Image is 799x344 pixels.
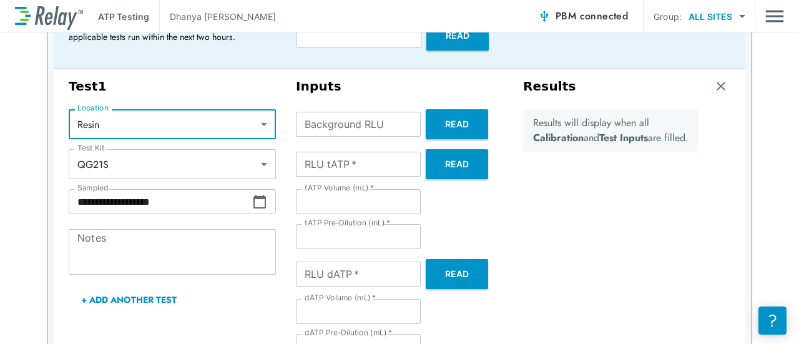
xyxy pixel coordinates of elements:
p: Group: [654,10,682,23]
img: Remove [715,80,727,92]
b: Calibration [533,130,584,145]
div: Resin [69,112,276,137]
label: tATP Pre-Dilution (mL) [305,219,390,227]
button: Read [426,21,489,51]
b: Test Inputs [599,130,648,145]
h3: Inputs [296,79,503,94]
label: dATP Volume (mL) [305,293,376,302]
label: Sampled [77,184,109,192]
button: Read [426,259,488,289]
span: connected [580,9,629,23]
button: Read [426,109,488,139]
input: Choose date, selected date is Oct 2, 2025 [69,189,252,214]
label: tATP Volume (mL) [305,184,374,192]
label: dATP Pre-Dilution (mL) [305,328,392,337]
div: QG21S [69,152,276,177]
p: Results will display when all and are filled. [533,115,689,145]
p: Calibration measurements will be applied to all applicable tests run within the next two hours. [69,20,268,42]
p: ATP Testing [98,10,149,23]
button: PBM connected [533,4,633,29]
label: Test Kit [77,144,105,152]
span: PBM [556,7,628,25]
img: Drawer Icon [765,4,784,28]
iframe: Resource center [758,307,787,335]
p: Dhanya [PERSON_NAME] [170,10,276,23]
h3: Test 1 [69,79,276,94]
button: Main menu [765,4,784,28]
button: + Add Another Test [69,285,189,315]
img: LuminUltra Relay [15,3,83,30]
label: Location [77,104,109,112]
h3: Results [523,79,576,94]
img: Connected Icon [538,10,551,22]
button: Read [426,149,488,179]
